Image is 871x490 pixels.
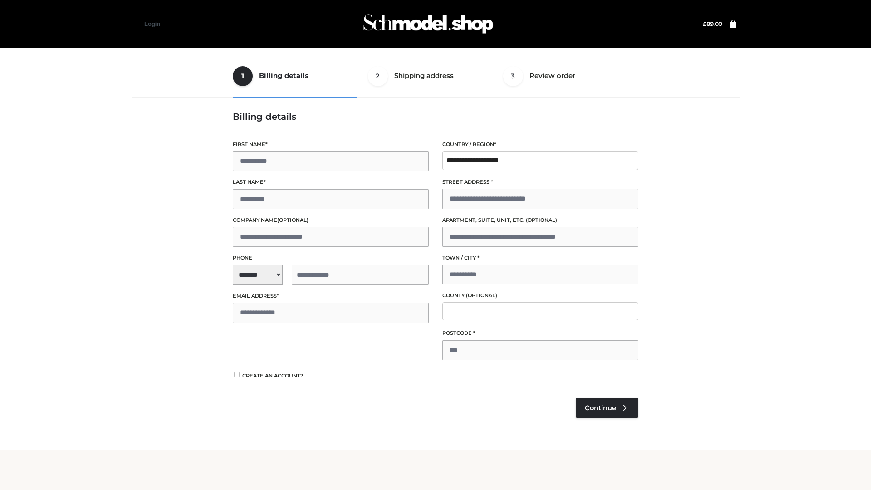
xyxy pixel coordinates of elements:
[703,20,722,27] bdi: 89.00
[466,292,497,299] span: (optional)
[585,404,616,412] span: Continue
[233,292,429,300] label: Email address
[442,329,638,338] label: Postcode
[233,178,429,186] label: Last name
[233,111,638,122] h3: Billing details
[442,291,638,300] label: County
[703,20,706,27] span: £
[360,6,496,42] img: Schmodel Admin 964
[242,372,303,379] span: Create an account?
[442,216,638,225] label: Apartment, suite, unit, etc.
[233,372,241,377] input: Create an account?
[442,140,638,149] label: Country / Region
[233,254,429,262] label: Phone
[526,217,557,223] span: (optional)
[703,20,722,27] a: £89.00
[233,216,429,225] label: Company name
[144,20,160,27] a: Login
[277,217,308,223] span: (optional)
[233,140,429,149] label: First name
[442,178,638,186] label: Street address
[576,398,638,418] a: Continue
[442,254,638,262] label: Town / City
